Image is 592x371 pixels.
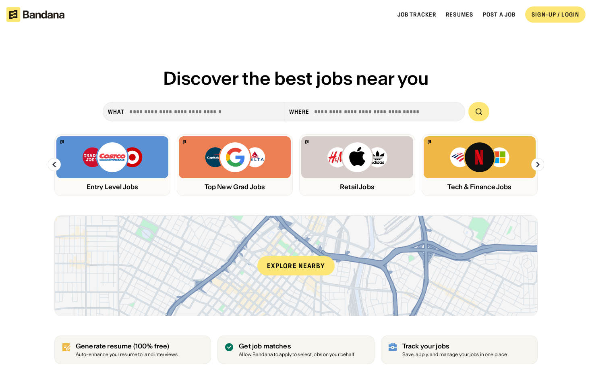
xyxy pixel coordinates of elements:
[532,11,579,18] div: SIGN-UP / LOGIN
[422,134,538,196] a: Bandana logoBank of America, Netflix, Microsoft logosTech & Finance Jobs
[183,140,186,144] img: Bandana logo
[239,342,354,350] div: Get job matches
[381,336,538,364] a: Track your jobs Save, apply, and manage your jobs in one place
[54,134,170,196] a: Bandana logoTrader Joe’s, Costco, Target logosEntry Level Jobs
[177,134,293,196] a: Bandana logoCapital One, Google, Delta logosTop New Grad Jobs
[163,67,429,90] span: Discover the best jobs near you
[449,141,510,173] img: Bank of America, Netflix, Microsoft logos
[327,141,388,173] img: H&M, Apply, Adidas logos
[56,183,168,191] div: Entry Level Jobs
[402,342,507,350] div: Track your jobs
[76,352,178,357] div: Auto-enhance your resume to land interviews
[531,158,544,171] img: Right Arrow
[217,336,374,364] a: Get job matches Allow Bandana to apply to select jobs on your behalf
[305,140,308,144] img: Bandana logo
[204,141,265,173] img: Capital One, Google, Delta logos
[179,183,291,191] div: Top New Grad Jobs
[6,7,64,22] img: Bandana logotype
[108,108,124,115] div: what
[76,342,178,350] div: Generate resume
[60,140,64,144] img: Bandana logo
[133,342,170,350] span: (100% free)
[82,141,143,173] img: Trader Joe’s, Costco, Target logos
[428,140,431,144] img: Bandana logo
[397,11,436,18] a: Job Tracker
[54,336,211,364] a: Generate resume (100% free)Auto-enhance your resume to land interviews
[402,352,507,357] div: Save, apply, and manage your jobs in one place
[239,352,354,357] div: Allow Bandana to apply to select jobs on your behalf
[55,216,537,316] a: Explore nearby
[483,11,515,18] a: Post a job
[301,183,413,191] div: Retail Jobs
[424,183,536,191] div: Tech & Finance Jobs
[299,134,415,196] a: Bandana logoH&M, Apply, Adidas logosRetail Jobs
[48,158,61,171] img: Left Arrow
[446,11,473,18] a: Resumes
[289,108,310,115] div: Where
[257,256,335,275] div: Explore nearby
